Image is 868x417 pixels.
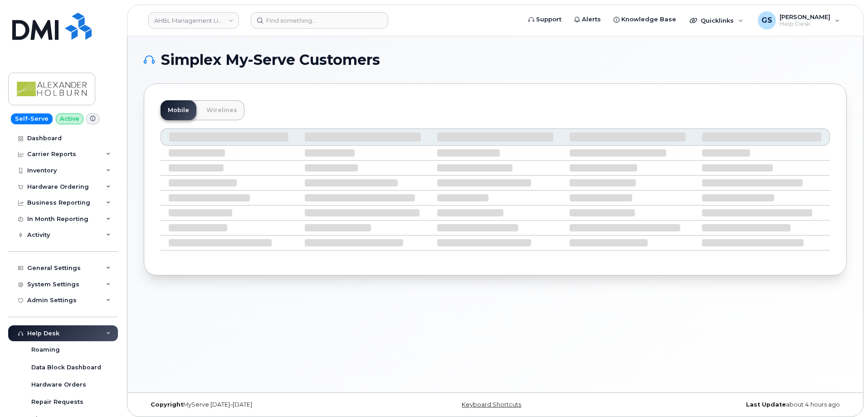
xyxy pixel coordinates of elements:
[462,401,521,408] a: Keyboard Shortcuts
[144,401,378,408] div: MyServe [DATE]–[DATE]
[612,401,847,408] div: about 4 hours ago
[161,53,380,67] span: Simplex My-Serve Customers
[151,401,183,408] strong: Copyright
[746,401,786,408] strong: Last Update
[161,100,196,120] a: Mobile
[199,100,244,120] a: Wirelines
